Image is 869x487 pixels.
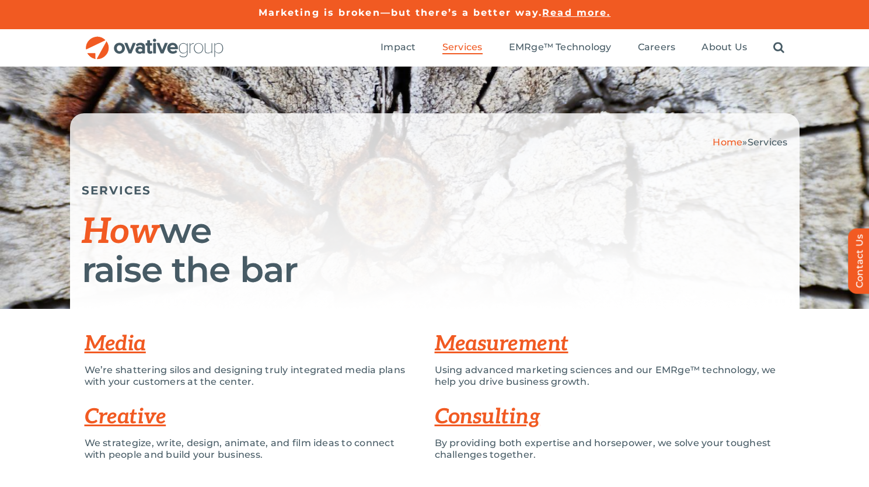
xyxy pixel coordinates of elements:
span: Impact [381,41,416,53]
a: Marketing is broken—but there’s a better way. [259,7,543,18]
a: Media [85,331,146,357]
a: Impact [381,41,416,54]
a: EMRge™ Technology [509,41,612,54]
p: We strategize, write, design, animate, and film ideas to connect with people and build your busin... [85,437,417,461]
span: EMRge™ Technology [509,41,612,53]
a: About Us [702,41,747,54]
p: By providing both expertise and horsepower, we solve your toughest challenges together. [435,437,785,461]
a: Home [713,137,742,148]
a: Creative [85,404,166,430]
h5: SERVICES [82,183,788,197]
p: We’re shattering silos and designing truly integrated media plans with your customers at the center. [85,364,417,388]
a: Services [442,41,483,54]
a: Search [773,41,784,54]
span: Services [442,41,483,53]
a: OG_Full_horizontal_RGB [85,35,225,46]
span: How [82,211,159,253]
span: Services [748,137,788,148]
span: » [713,137,787,148]
a: Consulting [435,404,540,430]
span: About Us [702,41,747,53]
a: Measurement [435,331,568,357]
a: Careers [638,41,676,54]
a: Read more. [542,7,610,18]
h1: we raise the bar [82,212,788,288]
nav: Menu [381,29,784,67]
span: Careers [638,41,676,53]
p: Using advanced marketing sciences and our EMRge™ technology, we help you drive business growth. [435,364,785,388]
